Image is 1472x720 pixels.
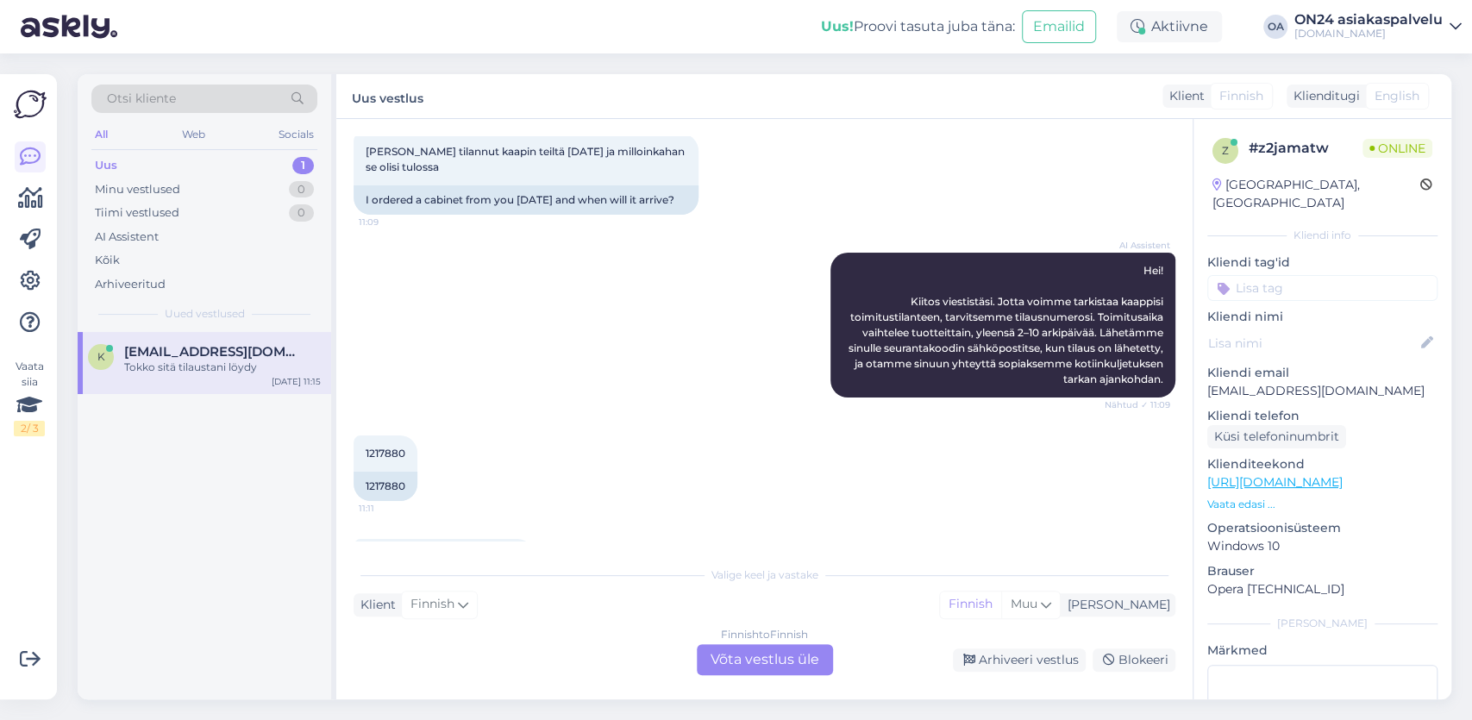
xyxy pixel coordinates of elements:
span: 1217880 [366,447,405,460]
label: Uus vestlus [352,85,423,108]
p: Brauser [1207,562,1438,580]
div: Valige keel ja vastake [354,567,1175,583]
div: 1217880 [354,472,417,501]
div: Blokeeri [1093,648,1175,672]
span: 11:11 [359,502,423,515]
div: AI Assistent [95,229,159,246]
span: Uued vestlused [165,306,245,322]
img: Askly Logo [14,88,47,121]
p: Operatsioonisüsteem [1207,519,1438,537]
span: Otsi kliente [107,90,176,108]
div: OA [1263,15,1287,39]
span: Finnish [410,595,454,614]
div: 2 / 3 [14,421,45,436]
div: Minu vestlused [95,181,180,198]
p: Kliendi telefon [1207,407,1438,425]
div: Kõik [95,252,120,269]
div: Vaata siia [14,359,45,436]
p: [EMAIL_ADDRESS][DOMAIN_NAME] [1207,382,1438,400]
div: Kliendi info [1207,228,1438,243]
span: z [1222,144,1229,157]
div: 1 [292,157,314,174]
span: English [1375,87,1419,105]
div: Klient [1162,87,1205,105]
span: 11:09 [359,216,423,229]
div: 0 [289,204,314,222]
div: Web [179,123,209,146]
p: Kliendi email [1207,364,1438,382]
div: # z2jamatw [1249,138,1362,159]
div: [DOMAIN_NAME] [1294,27,1443,41]
span: Muu [1011,596,1037,611]
p: Kliendi tag'id [1207,254,1438,272]
p: Kliendi nimi [1207,308,1438,326]
div: 0 [289,181,314,198]
div: [GEOGRAPHIC_DATA], [GEOGRAPHIC_DATA] [1212,176,1420,212]
p: Windows 10 [1207,537,1438,555]
span: AI Assistent [1106,239,1170,252]
a: [URL][DOMAIN_NAME] [1207,474,1343,490]
div: Klienditugi [1287,87,1360,105]
span: k [97,350,105,363]
div: Proovi tasuta juba täna: [821,16,1015,37]
div: Uus [95,157,117,174]
input: Lisa tag [1207,275,1438,301]
b: Uus! [821,18,854,34]
span: Nähtud ✓ 11:09 [1105,398,1170,411]
div: Arhiveeritud [95,276,166,293]
div: Socials [275,123,317,146]
p: Klienditeekond [1207,455,1438,473]
div: [PERSON_NAME] [1207,616,1438,631]
a: ON24 asiakaspalvelu[DOMAIN_NAME] [1294,13,1462,41]
div: Klient [354,596,396,614]
div: All [91,123,111,146]
div: Finnish to Finnish [721,627,808,642]
button: Emailid [1022,10,1096,43]
div: Küsi telefoninumbrit [1207,425,1346,448]
div: ON24 asiakaspalvelu [1294,13,1443,27]
div: I ordered a cabinet from you [DATE] and when will it arrive? [354,185,698,215]
p: Vaata edasi ... [1207,497,1438,512]
div: Arhiveeri vestlus [953,648,1086,672]
input: Lisa nimi [1208,334,1418,353]
span: Online [1362,139,1432,158]
span: keippa51@gmail.com [124,344,304,360]
div: Võta vestlus üle [697,644,833,675]
div: [PERSON_NAME] [1061,596,1170,614]
span: [PERSON_NAME] tilannut kaapin teiltä [DATE] ja milloinkahan se olisi tulossa [366,145,687,173]
div: Tokko sitä tilaustani löydy [124,360,321,375]
p: Opera [TECHNICAL_ID] [1207,580,1438,598]
div: Finnish [940,592,1001,617]
span: Finnish [1219,87,1263,105]
div: Tiimi vestlused [95,204,179,222]
div: Aktiivne [1117,11,1222,42]
div: [DATE] 11:15 [272,375,321,388]
p: Märkmed [1207,642,1438,660]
